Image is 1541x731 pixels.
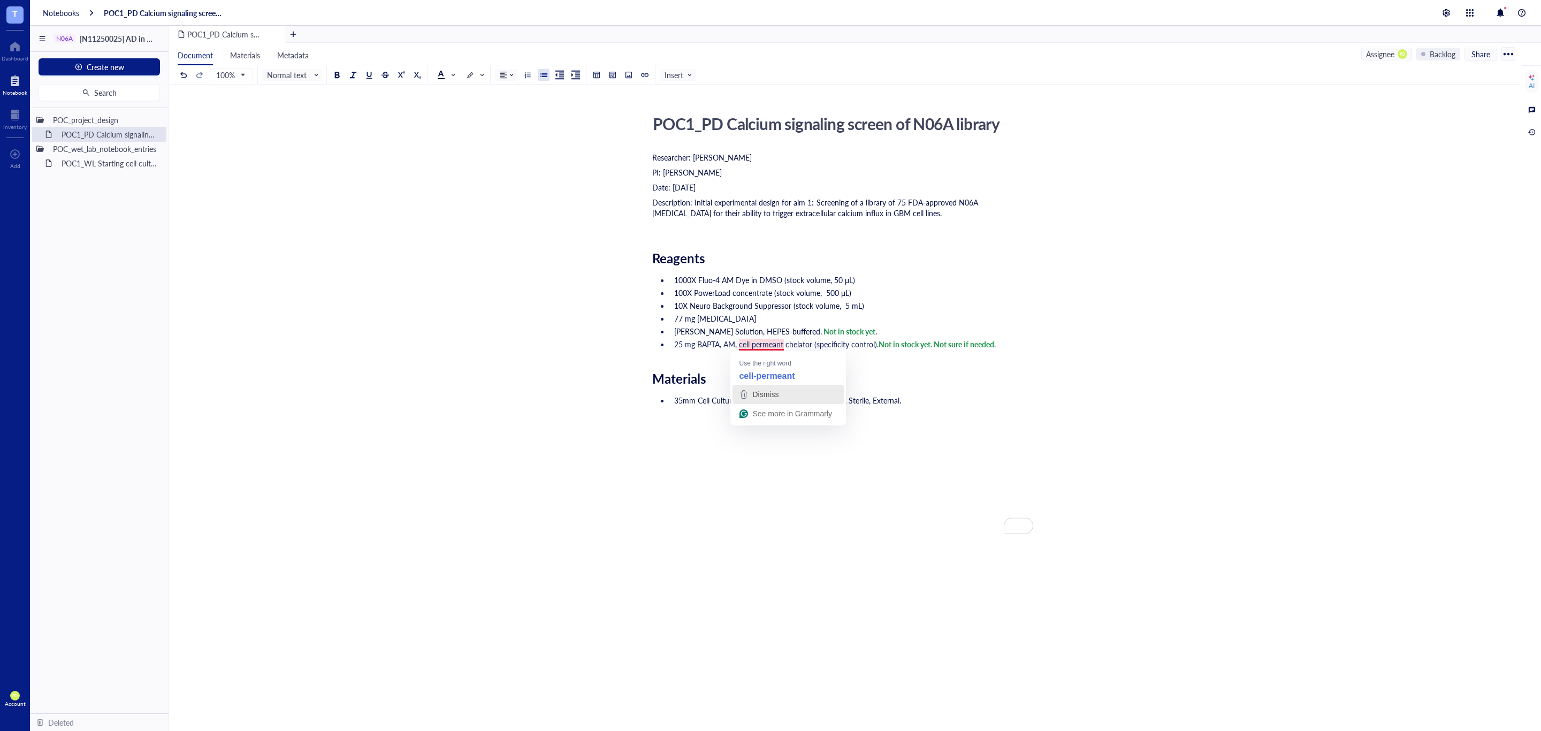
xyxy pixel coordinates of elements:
span: Search [94,88,117,97]
div: Add [10,163,20,169]
div: N06A [56,35,73,42]
span: Materials [230,50,260,60]
a: Inventory [3,106,27,130]
span: 35mm Cell Culture Dish (35×10), Surface Treatment, Sterile, External. [674,395,901,406]
span: Not in stock yet. Not sure if needed [879,339,994,349]
span: Metadata [277,50,309,60]
span: Normal text [267,70,319,80]
div: Inventory [3,124,27,130]
div: Dashboard [2,55,28,62]
span: Materials [652,369,706,387]
button: Search [39,84,160,101]
div: POC1_PD Calcium signaling screen of N06A library [648,110,1029,137]
span: Create new [87,63,124,71]
div: To enrich screen reader interactions, please activate Accessibility in Grammarly extension settings [652,150,1033,695]
span: T [12,7,18,20]
span: Not in stock yet [823,326,875,337]
span: 100X PowerLoad concentrate (stock volume, 500 μL) [674,287,851,298]
div: Backlog [1430,48,1455,60]
span: Date: [DATE] [652,182,696,193]
button: Create new [39,58,160,75]
a: POC1_PD Calcium signaling screen of N06A library [104,8,225,18]
span: Share [1471,49,1490,59]
a: Notebook [3,72,27,96]
span: 100% [216,70,245,80]
div: Account [5,700,26,707]
span: 25 mg BAPTA, AM, cell permeant chelator (specificity control). [674,339,879,349]
span: 10X Neuro Background Suppressor (stock volume, 5 mL) [674,300,864,311]
div: Deleted [48,717,74,728]
span: [N11250025] AD in GBM project-POC [80,33,207,44]
span: 77 mg [MEDICAL_DATA] [674,313,756,324]
div: AI [1529,81,1535,90]
div: POC1_PD Calcium signaling screen of N06A library [57,127,162,142]
span: . [875,326,877,337]
span: PI: [PERSON_NAME] [652,167,722,178]
a: Notebooks [43,8,79,18]
div: POC_wet_lab_notebook_entries [48,141,162,156]
span: PO [12,694,18,698]
div: Assignee [1366,48,1394,60]
span: Insert [665,70,693,80]
span: Researcher: [PERSON_NAME] [652,152,752,163]
span: 1000X Fluo-4 AM Dye in DMSO (stock volume, 50 μL) [674,275,855,285]
span: . [994,339,996,349]
span: Description: Initial experimental design for aim 1: Screening of a library of 75 FDA-approved N06... [652,197,980,218]
span: Document [178,50,213,60]
div: POC_project_design [48,112,162,127]
span: Reagents [652,249,705,267]
div: Notebook [3,89,27,96]
button: Share [1464,48,1497,60]
a: Dashboard [2,38,28,62]
span: [PERSON_NAME] Solution, HEPES-buffered. [674,326,822,337]
div: POC1_WL Starting cell culture protocol [57,156,162,171]
span: PO [1400,51,1405,56]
